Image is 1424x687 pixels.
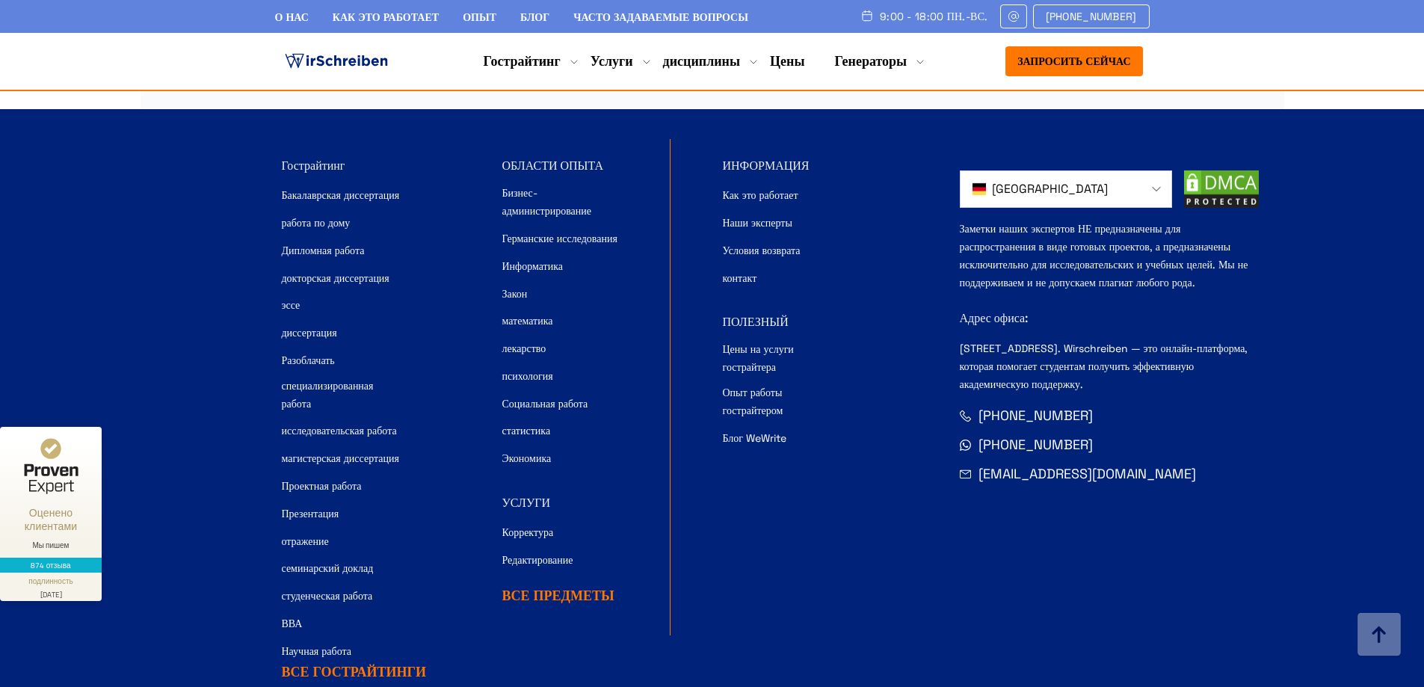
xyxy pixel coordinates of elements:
a: Экономика [502,449,552,467]
a: Опыт [463,10,496,24]
font: Мы пишем [33,540,70,550]
a: Цены [770,52,804,70]
img: логотип ghostwriter-austria [282,50,391,73]
font: контакт [723,271,757,285]
a: Блог [520,10,549,24]
img: Германия [973,180,986,198]
font: студенческая работа [282,589,373,603]
font: Гострайтинг [282,158,345,173]
font: [PHONE_NUMBER] [1046,10,1137,23]
a: Разоблачать [282,351,335,369]
font: работа по дому [282,216,351,229]
font: [STREET_ADDRESS]. Wirschreiben — это онлайн-платформа, которая помогает студентам получить эффект... [960,342,1248,391]
font: Информатика [502,259,564,273]
a: специализированная работа [282,377,401,413]
a: Дипломная работа [282,241,365,259]
font: ВВА [282,617,303,630]
a: Бакалаврская диссертация [282,186,400,204]
font: Проектная работа [282,479,362,493]
a: математика [502,312,553,330]
font: ПОЛЕЗНЫЙ [723,314,789,330]
font: Социальная работа [502,397,588,410]
a: Корректура [502,523,554,541]
a: ВВА [282,614,303,632]
font: психология [502,369,553,383]
font: Бакалаврская диссертация [282,188,400,202]
a: Как это работает [333,10,439,24]
img: верх на пуговицах [1357,613,1402,658]
a: Гострайтинг [484,52,561,70]
font: [GEOGRAPHIC_DATA] [992,181,1108,197]
font: 874 отзыва [31,560,70,570]
font: магистерская диссертация [282,452,399,465]
a: [PHONE_NUMBER] [1033,4,1150,28]
a: [PHONE_NUMBER] [978,405,1093,427]
font: семинарский доклад [282,561,374,575]
font: Блог WeWrite [723,431,787,445]
font: Бизнес-администрирование [502,186,592,218]
img: Электронная почта [1007,10,1020,22]
font: ВСЕ ПРЕДМЕТЫ [502,587,614,604]
a: [PHONE_NUMBER] [978,434,1093,456]
a: Как это работает [723,186,798,204]
font: [PHONE_NUMBER] [978,407,1093,424]
a: дисциплины [663,52,740,70]
img: DMCA [1184,170,1259,208]
font: докторская диссертация [282,271,389,285]
a: студенческая работа [282,587,373,605]
font: математика [502,314,553,327]
a: Часто задаваемые вопросы [573,10,748,24]
font: Оценено клиентами [25,505,78,533]
font: лекарство [502,342,546,355]
a: Услуги [591,52,633,70]
font: Научная работа [282,644,351,658]
font: диссертация [282,326,337,339]
a: Социальная работа [502,395,588,413]
a: Германские исследования [502,229,617,247]
font: ОБЛАСТИ ОПЫТА [502,158,604,173]
a: эссе [282,296,300,314]
a: статистика [502,422,551,440]
font: Заметки наших экспертов НЕ предназначены для распространения в виде готовых проектов, а предназна... [960,222,1248,289]
a: Наши эксперты [723,214,792,232]
font: ИНФОРМАЦИЯ [723,158,810,173]
a: исследовательская работа [282,422,397,440]
a: Бизнес-администрирование [502,184,622,220]
a: ВСЕ ГОСТРАЙТИНГИ [282,663,426,680]
font: отражение [282,534,329,548]
a: Редактирование [502,551,573,569]
a: О нас [275,10,309,24]
a: докторская диссертация [282,269,389,287]
a: Информатика [502,257,564,275]
font: Экономика [502,452,552,465]
font: Корректура [502,526,554,539]
font: Презентация [282,507,339,520]
font: Наши эксперты [723,216,792,229]
font: Как это работает [723,188,798,202]
a: диссертация [282,324,337,342]
font: специализированная работа [282,379,374,410]
a: работа по дому [282,214,351,232]
a: контакт [723,269,757,287]
a: Презентация [282,505,339,523]
button: Запросить сейчас [1005,46,1142,76]
a: [EMAIL_ADDRESS][DOMAIN_NAME] [978,463,1196,485]
font: Опыт работы гострайтером [723,386,783,417]
font: статистика [502,424,551,437]
font: исследовательская работа [282,424,397,437]
a: Цены на услуги гострайтера [723,340,842,376]
font: Редактирование [502,553,573,567]
a: Научная работа [282,642,351,660]
font: Закон [502,287,528,301]
a: Опыт работы гострайтером [723,383,842,419]
a: Условия возврата [723,241,801,259]
font: Цены на услуги гострайтера [723,342,794,374]
a: лекарство [502,339,546,357]
font: Условия возврата [723,244,801,257]
a: Закон [502,285,528,303]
